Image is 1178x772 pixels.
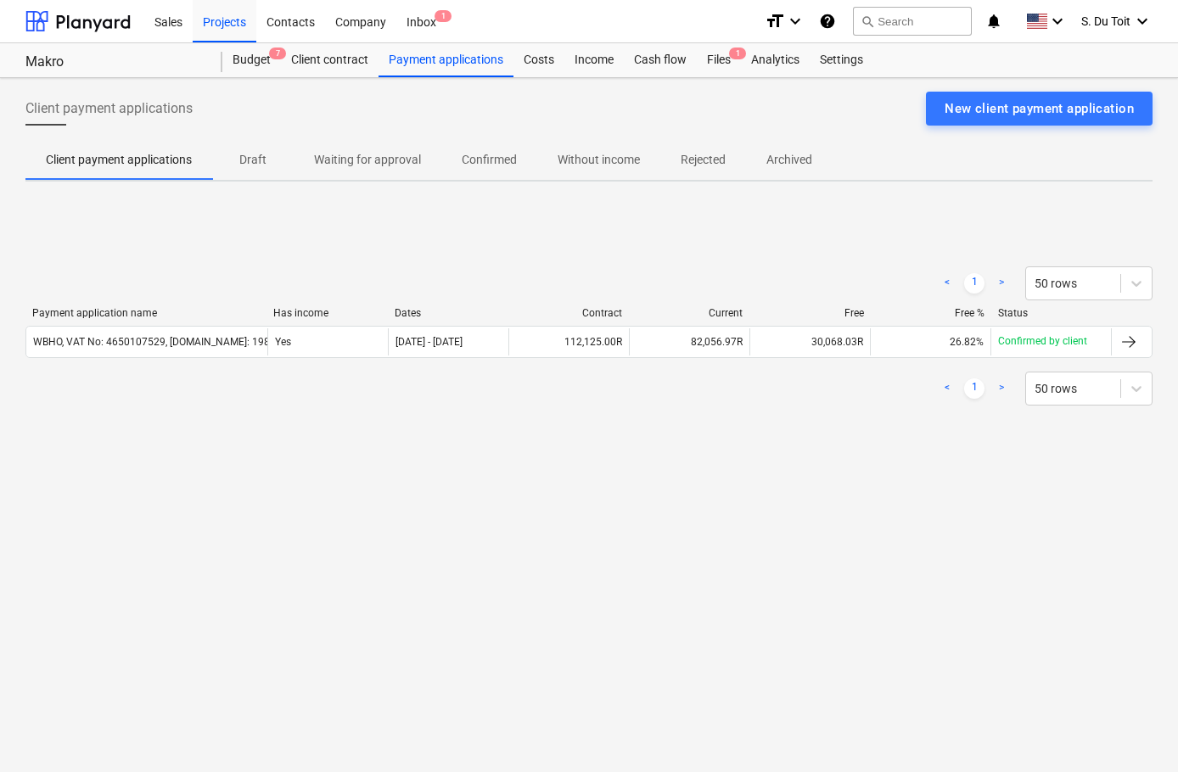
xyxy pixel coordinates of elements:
div: 26.82% [950,336,984,348]
a: Payment applications [379,43,513,77]
span: 1 [435,10,452,22]
p: Archived [766,151,812,169]
p: Rejected [681,151,726,169]
p: Without income [558,151,640,169]
a: Previous page [937,273,957,294]
div: New client payment application [945,98,1134,120]
p: Client payment applications [46,151,192,169]
a: Analytics [741,43,810,77]
a: Client contract [281,43,379,77]
p: Confirmed [462,151,517,169]
iframe: Chat Widget [1093,691,1178,772]
button: Search [853,7,972,36]
a: Page 1 is your current page [964,273,984,294]
a: Previous page [937,378,957,399]
i: format_size [765,11,785,31]
div: Payment application name [32,307,260,319]
i: keyboard_arrow_down [1047,11,1068,31]
div: [DATE] - [DATE] [395,336,463,348]
span: 1 [729,48,746,59]
div: 82,056.97R [629,328,749,355]
p: Draft [233,151,273,169]
a: Income [564,43,624,77]
i: notifications [985,11,1002,31]
a: Next page [991,273,1012,294]
i: Knowledge base [819,11,836,31]
div: Free % [878,307,984,319]
p: Waiting for approval [314,151,421,169]
a: Costs [513,43,564,77]
div: Dates [395,307,502,319]
a: Next page [991,378,1012,399]
div: Free [756,307,863,319]
i: keyboard_arrow_down [785,11,805,31]
a: Page 1 is your current page [964,378,984,399]
div: 30,068.03R [749,328,870,355]
div: Contract [515,307,622,319]
a: Cash flow [624,43,697,77]
div: Has income [273,307,380,319]
span: search [861,14,874,28]
a: Settings [810,43,873,77]
div: Status [998,307,1105,319]
div: 112,125.00R [508,328,629,355]
div: Current [636,307,743,319]
button: New client payment application [926,92,1153,126]
p: Confirmed by client [998,334,1087,349]
i: keyboard_arrow_down [1132,11,1153,31]
div: Budget [222,43,281,77]
div: Files [697,43,741,77]
div: Makro [25,53,202,71]
div: Yes [267,328,388,355]
a: Budget7 [222,43,281,77]
span: S. Du Toit [1081,14,1130,28]
div: WBHO, VAT No: 4650107529, [DOMAIN_NAME]: 198301195307 04092025 [33,336,373,348]
span: 7 [269,48,286,59]
span: Client payment applications [25,98,193,119]
a: Files1 [697,43,741,77]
